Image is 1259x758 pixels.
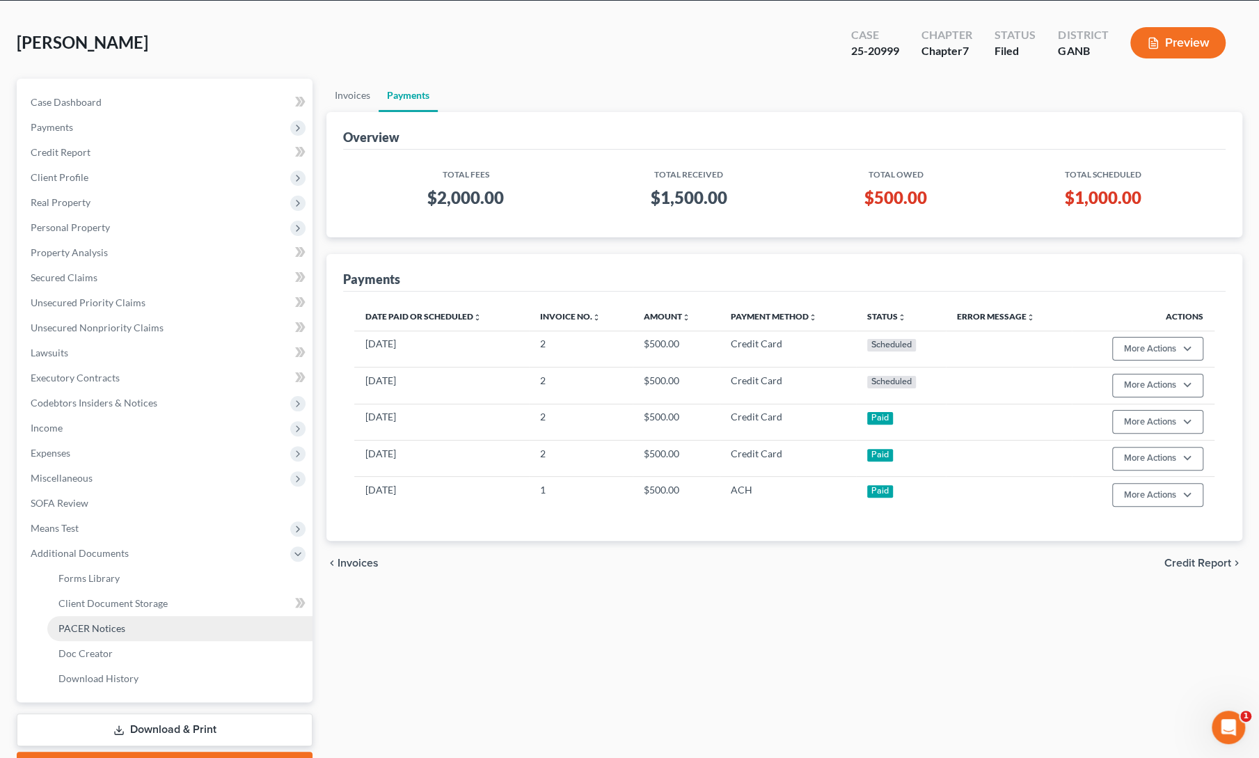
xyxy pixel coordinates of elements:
[1212,711,1245,744] iframe: Intercom live chat
[365,187,566,209] h3: $2,000.00
[58,622,125,634] span: PACER Notices
[633,440,720,476] td: $500.00
[47,591,312,616] a: Client Document Storage
[354,477,528,513] td: [DATE]
[995,43,1036,59] div: Filed
[1240,711,1251,722] span: 1
[633,331,720,367] td: $500.00
[1003,187,1203,209] h3: $1,000.00
[1164,558,1242,569] button: Credit Report chevron_right
[898,313,906,322] i: unfold_more
[529,331,633,367] td: 2
[867,449,894,461] div: Paid
[31,96,102,108] span: Case Dashboard
[31,397,157,409] span: Codebtors Insiders & Notices
[31,472,93,484] span: Miscellaneous
[58,572,120,584] span: Forms Library
[731,311,817,322] a: Payment Methodunfold_more
[921,43,972,59] div: Chapter
[326,79,379,112] a: Invoices
[19,140,312,165] a: Credit Report
[867,376,917,388] div: Scheduled
[720,368,856,404] td: Credit Card
[31,297,145,308] span: Unsecured Priority Claims
[365,311,482,322] a: Date Paid or Scheduledunfold_more
[851,43,899,59] div: 25-20999
[19,491,312,516] a: SOFA Review
[867,485,894,498] div: Paid
[354,331,528,367] td: [DATE]
[58,647,113,659] span: Doc Creator
[633,368,720,404] td: $500.00
[592,313,601,322] i: unfold_more
[921,27,972,43] div: Chapter
[529,368,633,404] td: 2
[800,161,992,181] th: Total Owed
[1027,313,1035,322] i: unfold_more
[19,265,312,290] a: Secured Claims
[47,641,312,666] a: Doc Creator
[47,666,312,691] a: Download History
[992,161,1214,181] th: Total Scheduled
[867,311,906,322] a: Statusunfold_more
[644,311,690,322] a: Amountunfold_more
[809,313,817,322] i: unfold_more
[1164,558,1231,569] span: Credit Report
[31,347,68,358] span: Lawsuits
[720,404,856,440] td: Credit Card
[867,412,894,425] div: Paid
[633,477,720,513] td: $500.00
[31,196,90,208] span: Real Property
[19,315,312,340] a: Unsecured Nonpriority Claims
[58,597,168,609] span: Client Document Storage
[338,558,379,569] span: Invoices
[1058,27,1108,43] div: District
[47,616,312,641] a: PACER Notices
[720,440,856,476] td: Credit Card
[867,339,917,352] div: Scheduled
[354,161,577,181] th: Total Fees
[633,404,720,440] td: $500.00
[31,121,73,133] span: Payments
[31,447,70,459] span: Expenses
[17,713,312,746] a: Download & Print
[577,161,800,181] th: Total Received
[720,331,856,367] td: Credit Card
[326,558,338,569] i: chevron_left
[31,271,97,283] span: Secured Claims
[473,313,482,322] i: unfold_more
[1112,483,1203,507] button: More Actions
[31,497,88,509] span: SOFA Review
[354,404,528,440] td: [DATE]
[1112,374,1203,397] button: More Actions
[354,368,528,404] td: [DATE]
[1112,337,1203,361] button: More Actions
[963,44,969,57] span: 7
[1058,43,1108,59] div: GANB
[529,404,633,440] td: 2
[957,311,1035,322] a: Error Messageunfold_more
[529,477,633,513] td: 1
[343,129,399,145] div: Overview
[379,79,438,112] a: Payments
[540,311,601,322] a: Invoice No.unfold_more
[1072,303,1214,331] th: Actions
[720,477,856,513] td: ACH
[1231,558,1242,569] i: chevron_right
[19,90,312,115] a: Case Dashboard
[1130,27,1226,58] button: Preview
[31,547,129,559] span: Additional Documents
[588,187,789,209] h3: $1,500.00
[354,440,528,476] td: [DATE]
[19,365,312,390] a: Executory Contracts
[47,566,312,591] a: Forms Library
[682,313,690,322] i: unfold_more
[529,440,633,476] td: 2
[31,171,88,183] span: Client Profile
[31,372,120,384] span: Executory Contracts
[19,240,312,265] a: Property Analysis
[19,340,312,365] a: Lawsuits
[326,558,379,569] button: chevron_left Invoices
[31,422,63,434] span: Income
[811,187,981,209] h3: $500.00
